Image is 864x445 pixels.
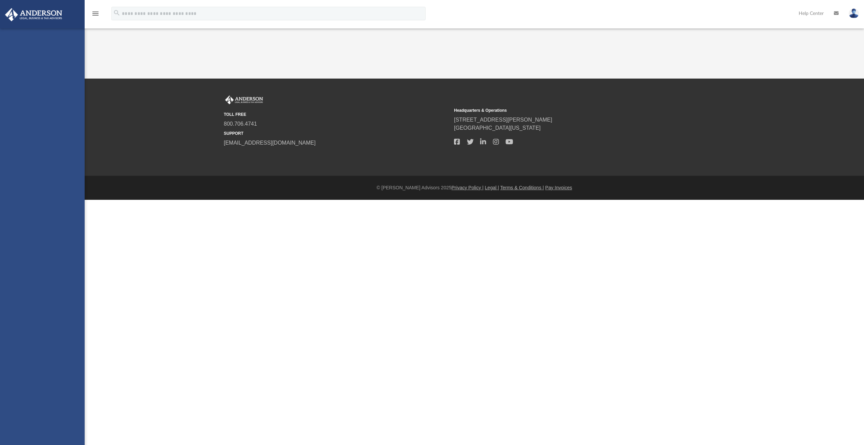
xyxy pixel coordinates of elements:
a: Terms & Conditions | [500,185,544,190]
i: menu [91,9,100,18]
i: search [113,9,121,17]
a: [GEOGRAPHIC_DATA][US_STATE] [454,125,541,131]
div: © [PERSON_NAME] Advisors 2025 [85,184,864,191]
a: menu [91,13,100,18]
a: Legal | [485,185,499,190]
a: 800.706.4741 [224,121,257,127]
small: TOLL FREE [224,111,449,118]
a: Pay Invoices [545,185,572,190]
img: Anderson Advisors Platinum Portal [3,8,64,21]
a: Privacy Policy | [452,185,484,190]
img: User Pic [849,8,859,18]
small: SUPPORT [224,130,449,136]
a: [STREET_ADDRESS][PERSON_NAME] [454,117,552,123]
a: [EMAIL_ADDRESS][DOMAIN_NAME] [224,140,316,146]
img: Anderson Advisors Platinum Portal [224,96,264,104]
small: Headquarters & Operations [454,107,679,113]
